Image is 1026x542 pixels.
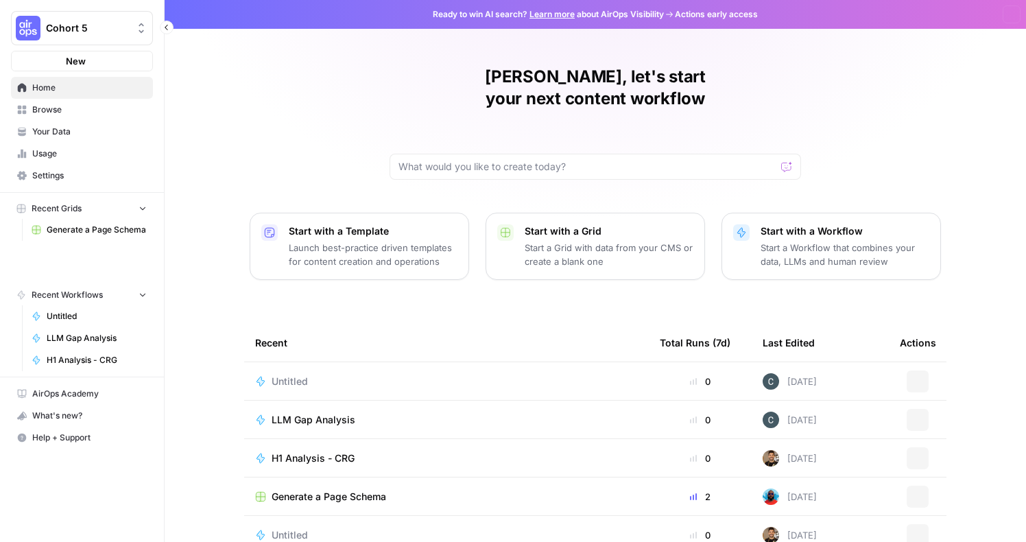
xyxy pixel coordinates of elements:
button: Start with a GridStart a Grid with data from your CMS or create a blank one [486,213,705,280]
img: 36rz0nf6lyfqsoxlb67712aiq2cf [763,450,779,467]
button: Recent Workflows [11,285,153,305]
span: Usage [32,148,147,160]
span: Generate a Page Schema [272,490,386,504]
button: Start with a TemplateLaunch best-practice driven templates for content creation and operations [250,213,469,280]
span: Recent Workflows [32,289,103,301]
div: [DATE] [763,373,817,390]
a: Learn more [529,9,575,19]
span: Cohort 5 [46,21,129,35]
div: 0 [660,413,741,427]
a: Generate a Page Schema [255,490,638,504]
div: [DATE] [763,488,817,505]
a: Browse [11,99,153,121]
button: Start with a WorkflowStart a Workflow that combines your data, LLMs and human review [721,213,941,280]
span: Untitled [47,310,147,322]
div: What's new? [12,405,152,426]
div: 0 [660,375,741,388]
a: AirOps Academy [11,383,153,405]
p: Start with a Template [289,224,457,238]
img: 9zdwb908u64ztvdz43xg4k8su9w3 [763,412,779,428]
a: Your Data [11,121,153,143]
p: Start a Grid with data from your CMS or create a blank one [525,241,693,268]
button: New [11,51,153,71]
span: Untitled [272,375,308,388]
span: AirOps Academy [32,388,147,400]
span: Your Data [32,126,147,138]
span: Help + Support [32,432,147,444]
span: Ready to win AI search? about AirOps Visibility [433,8,664,21]
span: H1 Analysis - CRG [47,354,147,366]
a: LLM Gap Analysis [255,413,638,427]
span: LLM Gap Analysis [272,413,355,427]
div: Actions [900,324,936,362]
a: LLM Gap Analysis [25,327,153,349]
a: Usage [11,143,153,165]
p: Start with a Grid [525,224,693,238]
input: What would you like to create today? [398,160,776,174]
a: H1 Analysis - CRG [25,349,153,371]
span: LLM Gap Analysis [47,332,147,344]
button: Workspace: Cohort 5 [11,11,153,45]
span: Untitled [272,528,308,542]
h1: [PERSON_NAME], let's start your next content workflow [390,66,801,110]
img: 9zdwb908u64ztvdz43xg4k8su9w3 [763,373,779,390]
div: Recent [255,324,638,362]
a: H1 Analysis - CRG [255,451,638,465]
a: Home [11,77,153,99]
span: H1 Analysis - CRG [272,451,355,465]
a: Untitled [255,528,638,542]
span: Settings [32,169,147,182]
div: Total Runs (7d) [660,324,730,362]
span: Generate a Page Schema [47,224,147,236]
button: What's new? [11,405,153,427]
a: Untitled [255,375,638,388]
p: Launch best-practice driven templates for content creation and operations [289,241,457,268]
div: 2 [660,490,741,504]
img: om7kq3n9tbr8divsi7z55l59x7jq [763,488,779,505]
a: Settings [11,165,153,187]
button: Help + Support [11,427,153,449]
a: Untitled [25,305,153,327]
span: Home [32,82,147,94]
span: Actions early access [675,8,758,21]
div: 0 [660,451,741,465]
div: [DATE] [763,412,817,428]
span: Browse [32,104,147,116]
div: Last Edited [763,324,815,362]
button: Recent Grids [11,198,153,219]
p: Start with a Workflow [761,224,929,238]
p: Start a Workflow that combines your data, LLMs and human review [761,241,929,268]
div: [DATE] [763,450,817,467]
a: Generate a Page Schema [25,219,153,241]
span: Recent Grids [32,202,82,215]
span: New [66,54,86,68]
img: Cohort 5 Logo [16,16,40,40]
div: 0 [660,528,741,542]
